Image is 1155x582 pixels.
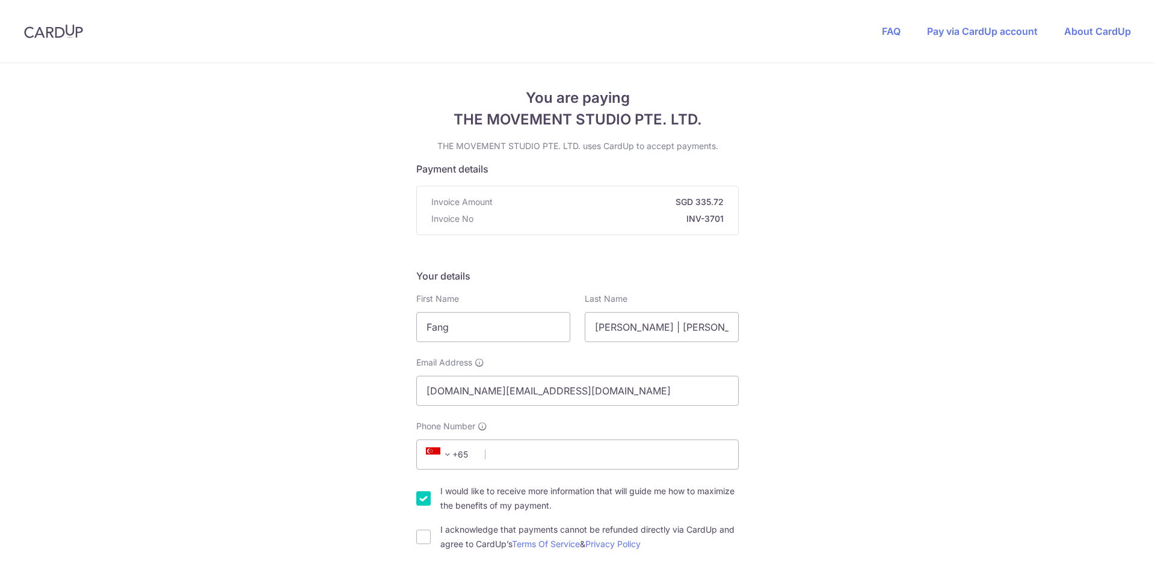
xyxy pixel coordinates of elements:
[416,293,459,305] label: First Name
[585,539,641,549] a: Privacy Policy
[416,357,472,369] span: Email Address
[927,25,1038,37] a: Pay via CardUp account
[585,293,627,305] label: Last Name
[512,539,580,549] a: Terms Of Service
[416,376,739,406] input: Email address
[478,213,724,225] strong: INV-3701
[431,213,473,225] span: Invoice No
[416,312,570,342] input: First name
[416,140,739,152] p: THE MOVEMENT STUDIO PTE. LTD. uses CardUp to accept payments.
[416,420,475,432] span: Phone Number
[497,196,724,208] strong: SGD 335.72
[431,196,493,208] span: Invoice Amount
[882,25,901,37] a: FAQ
[416,109,739,130] span: THE MOVEMENT STUDIO PTE. LTD.
[416,269,739,283] h5: Your details
[422,447,476,462] span: +65
[440,522,739,551] label: I acknowledge that payments cannot be refunded directly via CardUp and agree to CardUp’s &
[585,312,739,342] input: Last name
[416,87,739,109] span: You are paying
[426,447,455,462] span: +65
[1064,25,1131,37] a: About CardUp
[24,24,83,38] img: CardUp
[440,484,739,513] label: I would like to receive more information that will guide me how to maximize the benefits of my pa...
[416,162,739,176] h5: Payment details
